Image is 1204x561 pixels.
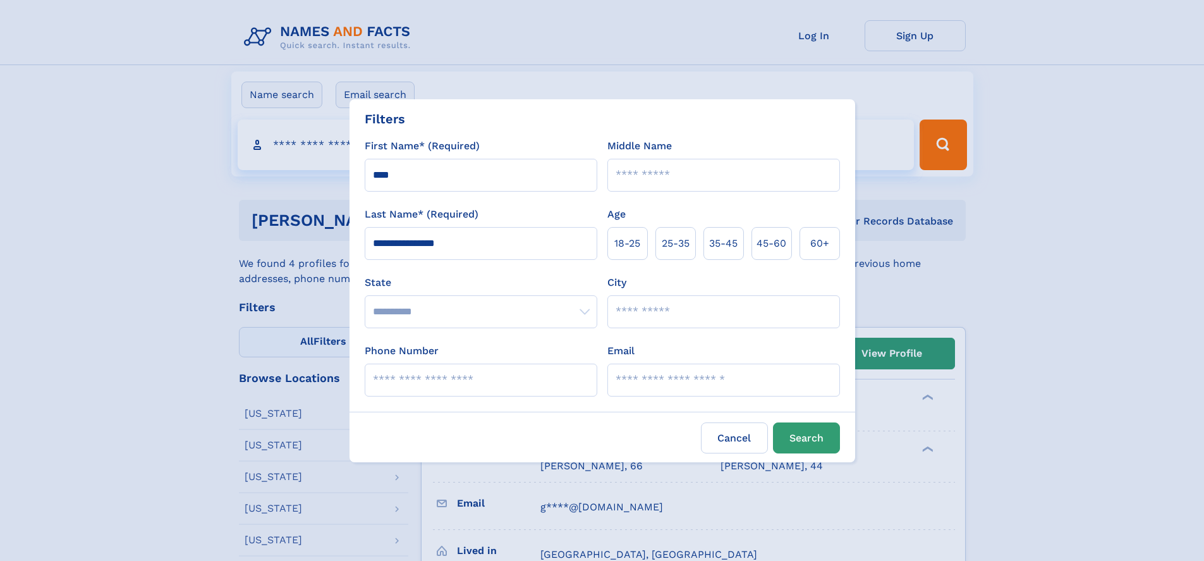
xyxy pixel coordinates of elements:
[365,275,597,290] label: State
[614,236,640,251] span: 18‑25
[607,343,635,359] label: Email
[709,236,738,251] span: 35‑45
[757,236,786,251] span: 45‑60
[773,422,840,453] button: Search
[365,343,439,359] label: Phone Number
[365,139,480,154] label: First Name* (Required)
[701,422,768,453] label: Cancel
[662,236,690,251] span: 25‑35
[810,236,829,251] span: 60+
[365,109,405,128] div: Filters
[607,207,626,222] label: Age
[365,207,478,222] label: Last Name* (Required)
[607,139,672,154] label: Middle Name
[607,275,626,290] label: City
